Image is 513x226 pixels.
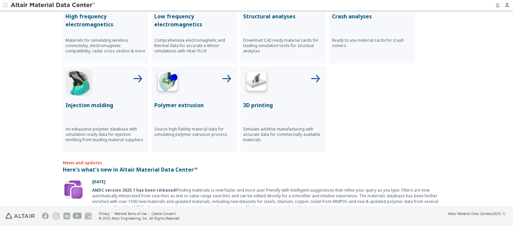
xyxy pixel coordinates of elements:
[151,211,176,216] a: Cookie Consent
[114,211,147,216] a: Website Terms of Use
[63,166,450,174] p: Here's what's new in Altair Material Data Center™
[5,213,35,219] img: Altair Engineering
[154,38,234,54] p: Comprehensive electromagnetic and thermal data for accurate e-Motor simulations with Altair FLUX
[92,187,450,210] div: Finding materials is now faster and more user friendly with intelligent suggestions that refine y...
[63,66,148,152] button: Injection Molding IconInjection moldingAn exhaustive polymer database with simulation ready data ...
[99,216,180,221] div: © 2025 Altair Engineering, Inc. All Rights Reserved.
[99,211,110,216] a: Privacy
[448,211,490,216] span: Altair Material Data Center
[243,127,323,143] p: Simulate additive manufacturing with accurate data for commercially available materials
[92,179,450,185] p: [DATE]
[63,179,84,200] img: Update Icon Software
[154,69,181,96] img: Polymer Extrusion Icon
[332,12,412,20] p: Crash analyses
[152,66,237,152] button: Polymer Extrusion IconPolymer extrusionSource high fidelity material data for simulating polymer ...
[254,204,263,210] a: here
[240,66,326,152] button: 3D Printing Icon3D printingSimulate additive manufacturing with accurate data for commercially av...
[65,69,92,96] img: Injection Molding Icon
[65,38,146,54] p: Materials for simulating wireless connectivity, electromagnetic compatibility, radar cross sectio...
[332,38,412,48] p: Ready to use material cards for crash solvers
[154,12,234,28] p: Low frequency electromagnetics
[63,160,450,166] p: News and updates
[154,127,234,137] p: Source high fidelity material data for simulating polymer extrusion process
[448,211,505,216] div: (v2025.1)
[154,101,234,109] p: Polymer extrusion
[131,204,171,210] a: AMDC release notes
[243,12,323,20] p: Structural analyses
[11,2,96,9] img: Altair Material Data Center
[243,101,323,109] p: 3D printing
[65,101,146,109] p: Injection molding
[65,12,146,28] p: High frequency electromagnetics
[243,38,323,54] p: Download CAE ready material cards for leading simulation tools for structual analyses
[65,127,146,143] p: An exhaustive polymer database with simulation ready data for injection molding from leading mate...
[92,187,177,193] b: AMDC version 2025.1 has been released!
[243,69,270,96] img: 3D Printing Icon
